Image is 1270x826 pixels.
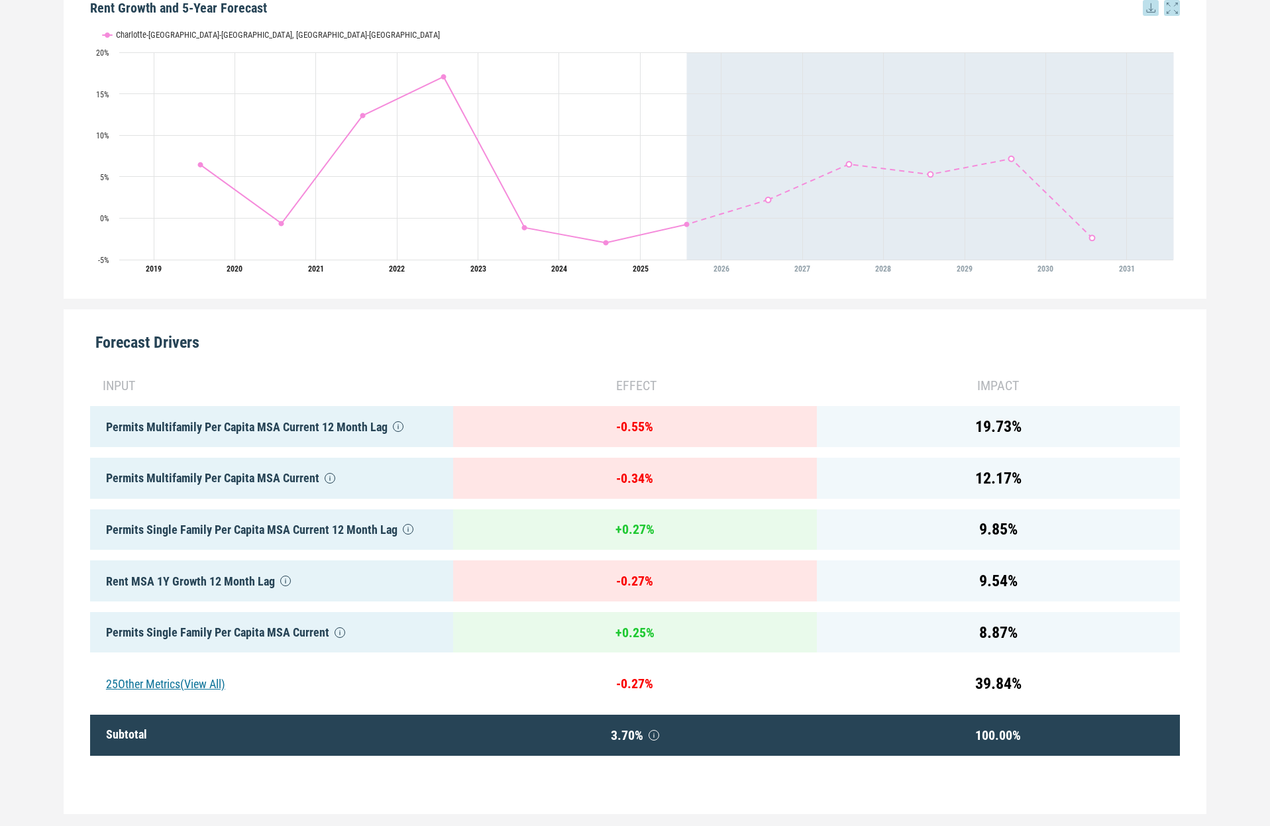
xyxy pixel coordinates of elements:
[684,222,689,227] path: Tuesday, 29 Jul, 20:00, -0.74. Charlotte-Concord-Gastonia, NC-SC.
[817,458,1180,499] div: 12.17 %
[90,458,453,499] div: Permits Multifamily Per Capita MSA Current
[817,715,1180,756] div: 100.00 %
[90,612,453,653] div: Permits Single Family Per Capita MSA Current
[817,663,1180,704] div: 39.84 %
[146,264,162,274] tspan: 2019
[197,162,203,168] path: Monday, 29 Jul, 20:00, 6.45. Charlotte-Concord-Gastonia, NC-SC.
[100,214,109,223] text: 0%
[765,197,770,203] path: Wednesday, 29 Jul, 20:00, 2.21. Charlotte-Concord-Gastonia, NC-SC.
[278,221,284,227] path: Wednesday, 29 Jul, 20:00, -0.64. Charlotte-Concord-Gastonia, NC-SC.
[453,509,816,550] div: + 0.27 %
[1119,264,1135,274] tspan: 2031
[96,48,109,58] text: 20%
[632,264,648,274] tspan: 2025
[103,30,234,40] button: Show Charlotte-Concord-Gastonia, NC-SC
[453,406,816,447] div: - 0.55 %
[453,663,816,704] div: - 0.27 %
[1089,236,1094,241] path: Monday, 29 Jul, 20:00, -2.39. Charlotte-Concord-Gastonia, NC-SC.
[90,18,1180,283] div: Rent Growth and 5-Year Forecast. Highcharts interactive chart.
[453,376,816,395] div: effect
[765,156,1094,241] g: Charlotte-Concord-Gastonia, NC-SC, line 2 of 2 with 5 data points.
[453,458,816,499] div: - 0.34 %
[389,264,405,274] tspan: 2022
[927,172,933,178] path: Saturday, 29 Jul, 20:00, 5.28. Charlotte-Concord-Gastonia, NC-SC.
[227,264,242,274] tspan: 2020
[90,18,1180,283] svg: Interactive chart
[308,264,324,274] tspan: 2021
[1008,156,1014,162] path: Sunday, 29 Jul, 20:00, 7.17. Charlotte-Concord-Gastonia, NC-SC.
[817,509,1180,550] div: 9.85 %
[100,173,109,182] text: 5%
[817,612,1180,653] div: 8.87 %
[116,30,440,40] text: Charlotte-[GEOGRAPHIC_DATA]-[GEOGRAPHIC_DATA], [GEOGRAPHIC_DATA]-[GEOGRAPHIC_DATA]
[817,560,1180,601] div: 9.54 %
[90,715,453,756] div: Subtotal
[96,131,109,140] text: 10%
[441,74,446,79] path: Friday, 29 Jul, 20:00, 17.05. Charlotte-Concord-Gastonia, NC-SC.
[90,309,1180,365] div: Forecast Drivers
[360,113,365,119] path: Thursday, 29 Jul, 20:00, 12.37. Charlotte-Concord-Gastonia, NC-SC.
[90,406,453,447] div: Permits Multifamily Per Capita MSA Current 12 Month Lag
[90,509,453,550] div: Permits Single Family Per Capita MSA Current 12 Month Lag
[817,406,1180,447] div: 19.73 %
[817,376,1180,395] div: impact
[551,264,567,274] tspan: 2024
[875,264,891,274] tspan: 2028
[846,162,851,167] path: Thursday, 29 Jul, 20:00, 6.51. Charlotte-Concord-Gastonia, NC-SC.
[603,240,608,246] path: Monday, 29 Jul, 20:00, -2.97. Charlotte-Concord-Gastonia, NC-SC.
[1037,264,1053,274] tspan: 2030
[90,560,453,601] div: Rent MSA 1Y Growth 12 Month Lag
[470,264,486,274] tspan: 2023
[453,612,816,653] div: + 0.25 %
[453,560,816,601] div: - 0.27 %
[98,256,109,265] text: -5%
[96,90,109,99] text: 15%
[464,725,806,745] span: 3.70 %
[101,376,453,395] div: input
[714,264,729,274] tspan: 2026
[957,264,973,274] tspan: 2029
[90,663,453,704] div: 25 Other Metrics (View All)
[521,225,527,231] path: Saturday, 29 Jul, 20:00, -1.14. Charlotte-Concord-Gastonia, NC-SC.
[794,264,810,274] tspan: 2027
